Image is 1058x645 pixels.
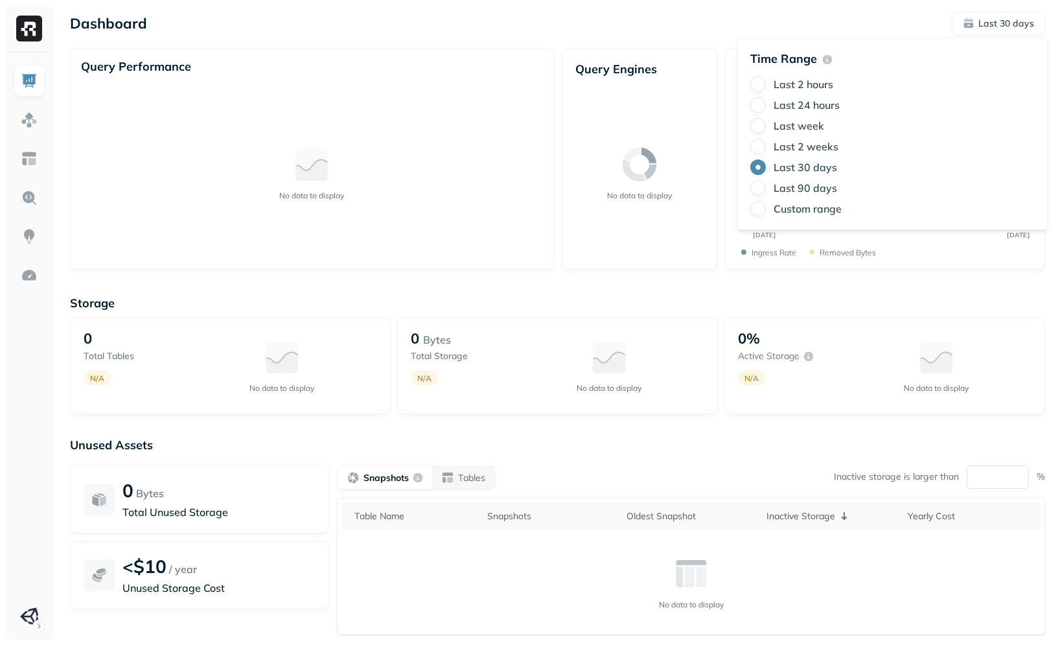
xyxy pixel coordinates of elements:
[70,296,1045,311] p: Storage
[21,189,38,206] img: Query Explorer
[820,248,876,257] p: Removed bytes
[774,161,837,174] label: Last 30 days
[738,329,760,347] p: 0%
[21,150,38,167] img: Asset Explorer
[952,12,1045,35] button: Last 30 days
[750,51,817,66] p: Time Range
[411,350,514,362] p: Total storage
[423,332,451,347] p: Bytes
[122,580,316,596] p: Unused Storage Cost
[70,438,1045,452] p: Unused Assets
[738,350,799,362] p: Active storage
[774,99,840,111] label: Last 24 hours
[21,267,38,284] img: Optimization
[908,510,1034,522] div: Yearly Cost
[744,373,759,383] p: N/A
[81,59,191,74] p: Query Performance
[84,329,92,347] p: 0
[577,383,641,393] p: No data to display
[417,373,431,383] p: N/A
[169,561,197,577] p: / year
[458,472,485,484] p: Tables
[21,228,38,245] img: Insights
[1037,471,1045,483] p: %
[774,140,838,153] label: Last 2 weeks
[21,73,38,89] img: Dashboard
[122,555,167,578] p: <$10
[122,504,316,520] p: Total Unused Storage
[752,248,796,257] p: Ingress Rate
[84,350,187,362] p: Total tables
[753,231,776,239] tspan: [DATE]
[627,510,753,522] div: Oldest Snapshot
[766,510,835,522] p: Inactive Storage
[411,329,419,347] p: 0
[575,62,704,76] p: Query Engines
[487,510,614,522] div: Snapshots
[16,16,42,41] img: Ryft
[774,119,824,132] label: Last week
[90,373,104,383] p: N/A
[136,486,164,501] p: Bytes
[774,182,837,194] label: Last 90 days
[363,472,409,484] p: Snapshots
[70,14,147,32] p: Dashboard
[249,383,314,393] p: No data to display
[904,383,969,393] p: No data to display
[1007,231,1030,239] tspan: [DATE]
[774,78,833,91] label: Last 2 hours
[354,510,474,522] div: Table Name
[279,191,344,200] p: No data to display
[659,600,724,609] p: No data to display
[122,479,133,502] p: 0
[20,607,38,626] img: Unity
[774,202,842,215] label: Custom range
[21,111,38,128] img: Assets
[834,471,959,483] p: Inactive storage is larger than
[978,18,1034,30] p: Last 30 days
[607,191,672,200] p: No data to display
